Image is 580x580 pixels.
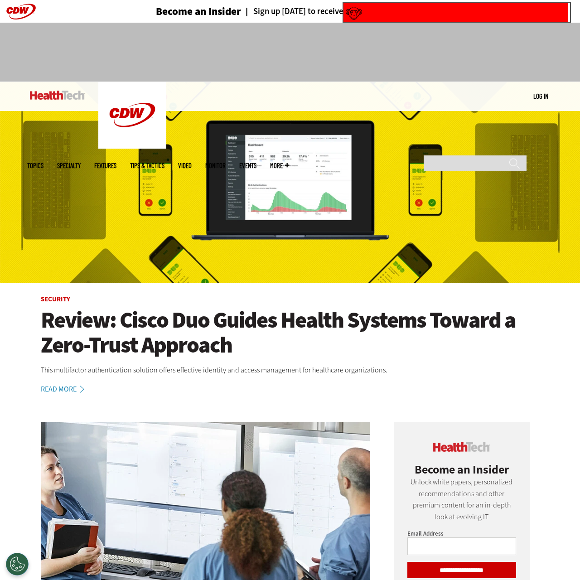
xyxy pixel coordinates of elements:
a: Become an Insider [122,6,241,17]
h3: Become an Insider [156,6,241,17]
div: User menu [533,92,548,101]
a: MonITor [205,162,226,169]
span: Specialty [57,162,81,169]
a: Read More [41,386,94,393]
a: Sign up [DATE] to receive premium content! [241,7,411,16]
div: Cookies Settings [6,553,29,575]
a: Video [178,162,192,169]
button: Open Preferences [6,553,29,575]
iframe: advertisement [125,32,455,72]
a: Features [94,162,116,169]
span: More [270,162,289,169]
a: Review: Cisco Duo Guides Health Systems Toward a Zero-Trust Approach [41,308,539,358]
a: Log in [533,92,548,100]
a: Security [41,295,70,304]
a: CDW [98,141,166,151]
img: Home [30,91,85,100]
a: Tips & Tactics [130,162,164,169]
label: Email Address [407,530,444,537]
a: Events [239,162,256,169]
span: Topics [27,162,43,169]
img: Home [98,82,166,149]
p: Unlock white papers, personalized recommendations and other premium content for an in-depth look ... [407,476,516,522]
img: cdw insider logo [433,442,490,452]
span: Become an Insider [415,462,509,477]
p: This multifactor authentication solution offers effective identity and access management for heal... [41,364,539,376]
img: wCtt+hfi+TtpgAAAABJRU5ErkJggg== [346,5,362,22]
